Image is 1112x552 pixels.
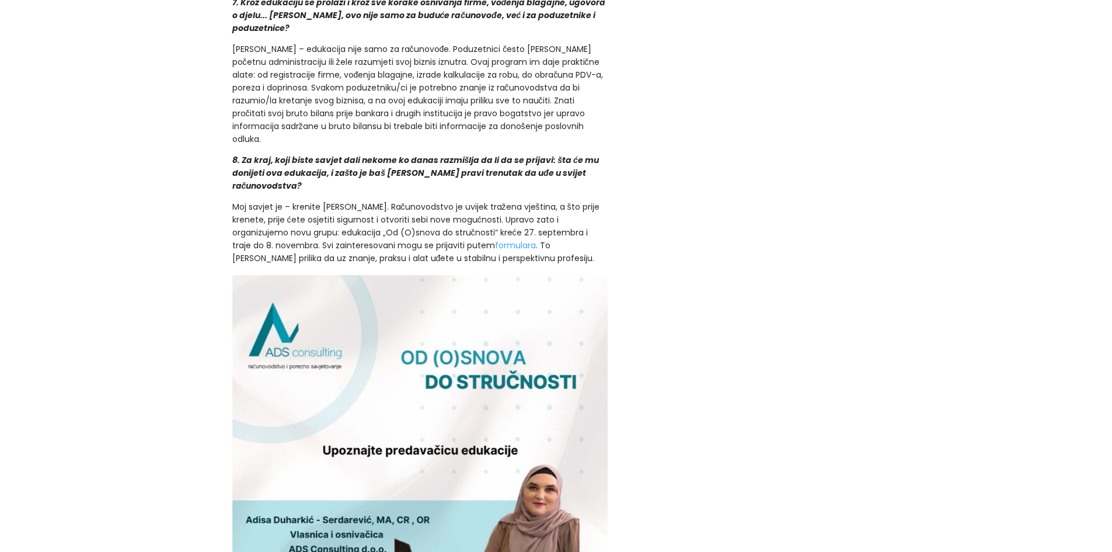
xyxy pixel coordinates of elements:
strong: 8. Za kraj, koji biste savjet dali nekome ko danas razmišlja da li da se prijavi: šta će mu donij... [232,154,599,192]
p: Moj savjet je – krenite [PERSON_NAME]. Računovodstvo je uvijek tražena vještina, a što prije kren... [232,200,608,265]
p: [PERSON_NAME] – edukacija nije samo za računovođe. Poduzetnici često [PERSON_NAME] početnu admini... [232,43,608,145]
a: formulara [495,239,536,251]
